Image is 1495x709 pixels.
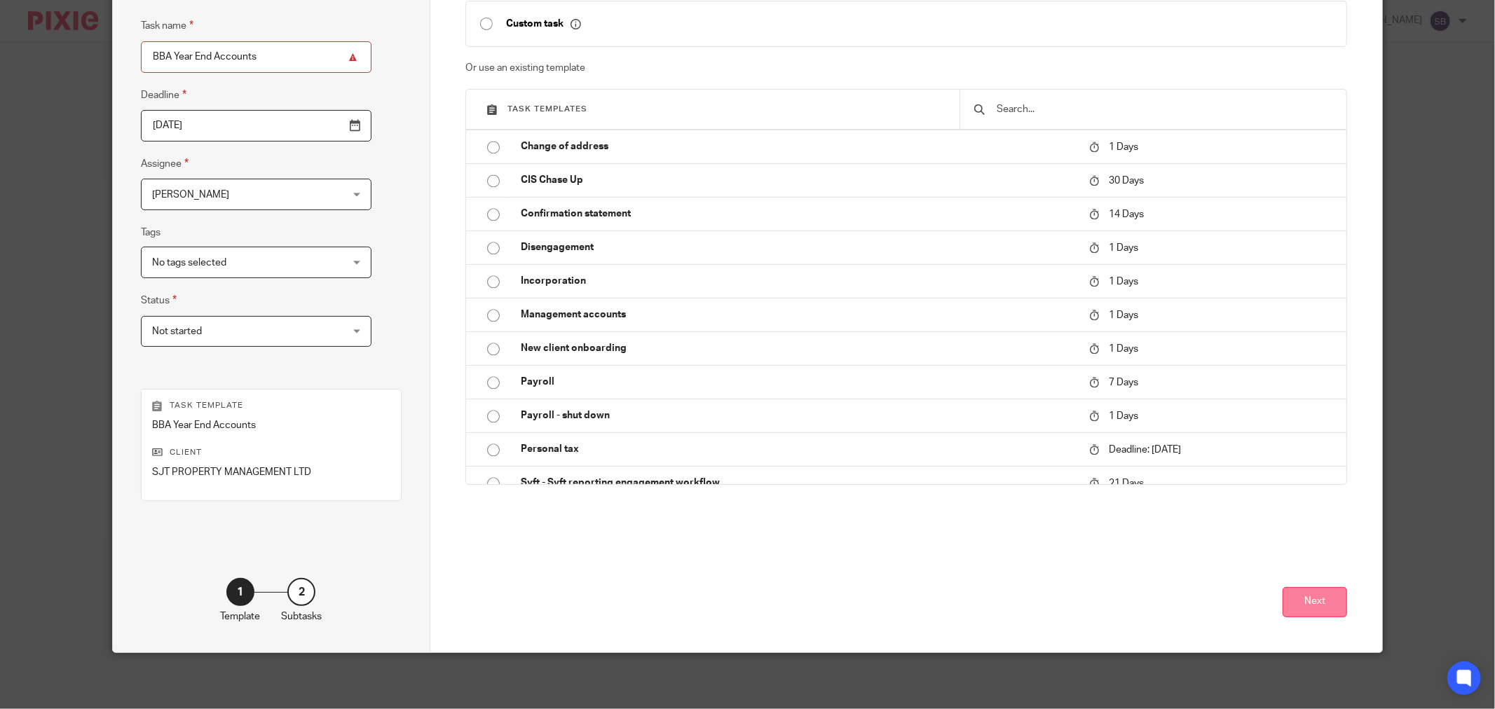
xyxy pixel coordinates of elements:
p: Subtasks [281,610,322,624]
div: 2 [287,578,315,606]
p: Personal tax [521,442,1075,456]
p: Management accounts [521,308,1075,322]
span: 1 Days [1109,343,1138,353]
p: Change of address [521,139,1075,153]
p: Disengagement [521,240,1075,254]
p: Or use an existing template [465,61,1347,75]
input: Search... [995,102,1332,117]
p: Confirmation statement [521,207,1075,221]
label: Assignee [141,156,189,172]
span: 30 Days [1109,175,1144,185]
span: [PERSON_NAME] [152,190,229,200]
span: 7 Days [1109,377,1138,387]
div: 1 [226,578,254,606]
span: 1 Days [1109,276,1138,286]
span: 1 Days [1109,142,1138,151]
label: Task name [141,18,193,34]
label: Status [141,292,177,308]
input: Task name [141,41,371,73]
p: CIS Chase Up [521,173,1075,187]
label: Deadline [141,87,186,103]
p: Payroll [521,375,1075,389]
p: Custom task [506,18,581,30]
p: BBA Year End Accounts [152,418,390,432]
span: No tags selected [152,258,226,268]
p: Task template [152,400,390,411]
label: Tags [141,226,161,240]
p: Client [152,447,390,458]
span: 21 Days [1109,478,1144,488]
p: SJT PROPERTY MANAGEMENT LTD [152,465,390,479]
span: 1 Days [1109,411,1138,420]
p: New client onboarding [521,341,1075,355]
p: Payroll - shut down [521,408,1075,422]
span: 1 Days [1109,242,1138,252]
span: Not started [152,326,202,336]
p: Incorporation [521,274,1075,288]
span: 1 Days [1109,310,1138,319]
button: Next [1283,587,1347,617]
p: Syft - Syft reporting engagement workflow [521,476,1075,490]
p: Template [220,610,260,624]
span: 14 Days [1109,209,1144,219]
span: Task templates [507,105,587,113]
input: Pick a date [141,110,371,142]
span: Deadline: [DATE] [1109,444,1181,454]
